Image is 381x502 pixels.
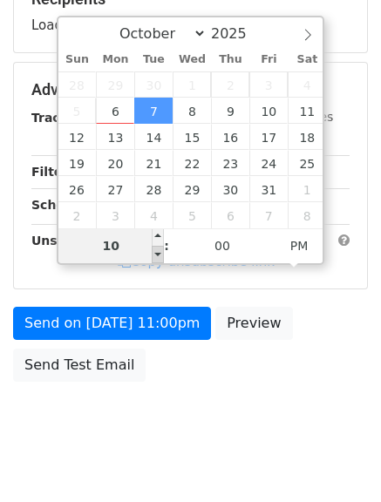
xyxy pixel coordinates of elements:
[294,418,381,502] iframe: Chat Widget
[173,202,211,228] span: November 5, 2025
[288,202,326,228] span: November 8, 2025
[288,71,326,98] span: October 4, 2025
[58,228,165,263] input: Hour
[13,349,146,382] a: Send Test Email
[276,228,323,263] span: Click to toggle
[134,150,173,176] span: October 21, 2025
[288,124,326,150] span: October 18, 2025
[211,71,249,98] span: October 2, 2025
[134,202,173,228] span: November 4, 2025
[96,202,134,228] span: November 3, 2025
[173,150,211,176] span: October 22, 2025
[249,124,288,150] span: October 17, 2025
[249,54,288,65] span: Fri
[31,80,350,99] h5: Advanced
[211,202,249,228] span: November 6, 2025
[134,124,173,150] span: October 14, 2025
[173,54,211,65] span: Wed
[134,98,173,124] span: October 7, 2025
[211,176,249,202] span: October 30, 2025
[58,124,97,150] span: October 12, 2025
[58,54,97,65] span: Sun
[207,25,269,42] input: Year
[288,54,326,65] span: Sat
[211,54,249,65] span: Thu
[134,54,173,65] span: Tue
[249,98,288,124] span: October 10, 2025
[134,71,173,98] span: September 30, 2025
[134,176,173,202] span: October 28, 2025
[249,71,288,98] span: October 3, 2025
[173,176,211,202] span: October 29, 2025
[58,202,97,228] span: November 2, 2025
[96,98,134,124] span: October 6, 2025
[31,198,94,212] strong: Schedule
[164,228,169,263] span: :
[58,150,97,176] span: October 19, 2025
[211,98,249,124] span: October 9, 2025
[58,71,97,98] span: September 28, 2025
[288,150,326,176] span: October 25, 2025
[249,150,288,176] span: October 24, 2025
[169,228,276,263] input: Minute
[249,202,288,228] span: November 7, 2025
[173,124,211,150] span: October 15, 2025
[96,71,134,98] span: September 29, 2025
[96,150,134,176] span: October 20, 2025
[31,111,90,125] strong: Tracking
[211,150,249,176] span: October 23, 2025
[173,98,211,124] span: October 8, 2025
[118,254,275,269] a: Copy unsubscribe link
[211,124,249,150] span: October 16, 2025
[58,176,97,202] span: October 26, 2025
[96,176,134,202] span: October 27, 2025
[288,98,326,124] span: October 11, 2025
[96,124,134,150] span: October 13, 2025
[13,307,211,340] a: Send on [DATE] 11:00pm
[58,98,97,124] span: October 5, 2025
[288,176,326,202] span: November 1, 2025
[31,165,76,179] strong: Filters
[215,307,292,340] a: Preview
[31,234,117,248] strong: Unsubscribe
[173,71,211,98] span: October 1, 2025
[249,176,288,202] span: October 31, 2025
[96,54,134,65] span: Mon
